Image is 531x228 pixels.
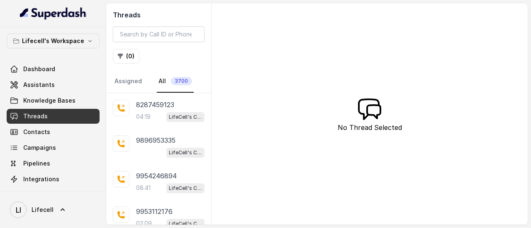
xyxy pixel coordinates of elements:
[113,70,144,93] a: Assigned
[23,128,50,136] span: Contacts
[136,113,151,121] p: 04:19
[7,156,100,171] a: Pipelines
[169,184,202,192] p: LifeCell's Call Assistant
[136,184,151,192] p: 08:41
[23,175,59,183] span: Integrations
[7,140,100,155] a: Campaigns
[7,62,100,77] a: Dashboard
[16,206,21,214] text: LI
[169,220,202,228] p: LifeCell's Call Assistant
[7,77,100,92] a: Assistants
[136,171,177,181] p: 9954246894
[113,49,139,64] button: (0)
[136,135,175,145] p: 9896953335
[7,109,100,124] a: Threads
[7,93,100,108] a: Knowledge Bases
[23,159,50,168] span: Pipelines
[22,36,84,46] p: Lifecell's Workspace
[23,65,55,73] span: Dashboard
[136,219,152,228] p: 02:09
[23,96,76,105] span: Knowledge Bases
[157,70,194,93] a: All3700
[136,206,173,216] p: 9953112176
[169,149,202,157] p: LifeCell's Call Assistant
[338,122,402,132] p: No Thread Selected
[20,7,87,20] img: light.svg
[113,26,205,42] input: Search by Call ID or Phone Number
[23,191,59,199] span: API Settings
[113,10,205,20] h2: Threads
[7,125,100,139] a: Contacts
[32,206,54,214] span: Lifecell
[113,70,205,93] nav: Tabs
[7,187,100,202] a: API Settings
[23,112,48,120] span: Threads
[7,34,100,48] button: Lifecell's Workspace
[7,198,100,221] a: Lifecell
[169,113,202,121] p: LifeCell's Call Assistant
[136,100,174,110] p: 8287459123
[23,144,56,152] span: Campaigns
[23,81,55,89] span: Assistants
[7,172,100,187] a: Integrations
[171,77,192,85] span: 3700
